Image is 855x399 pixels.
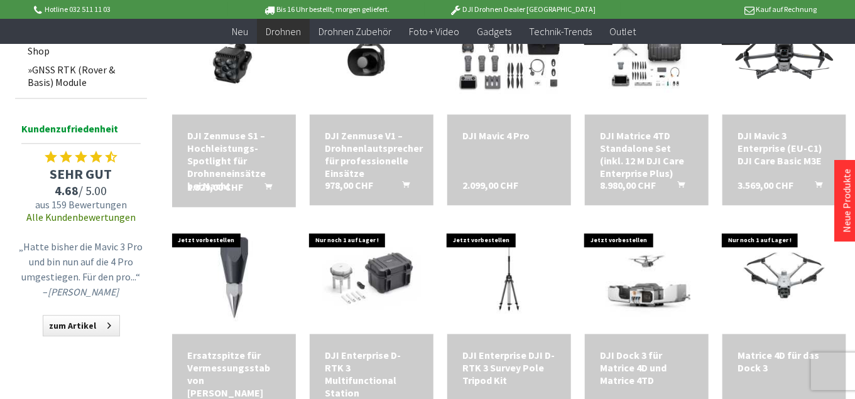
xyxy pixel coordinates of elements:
[469,19,521,45] a: Gadgets
[266,25,301,38] span: Drohnen
[21,60,147,92] a: GNSS RTK (Rover & Basis) Module
[600,129,694,179] a: DJI Matrice 4TD Standalone Set (inkl. 12 M DJI Care Enterprise Plus) 8.980,00 CHF In den Warenkorb
[447,11,571,104] img: DJI Mavic 4 Pro
[15,198,147,211] span: aus 159 Bewertungen
[21,120,141,144] span: Kundenzufriedenheit
[32,2,228,17] p: Hotline 032 511 11 03
[187,349,281,399] div: Ersatzspitze für Vermessungsstab von [PERSON_NAME]
[310,11,433,104] img: DJI Zenmuse V1 – Drohnenlautsprecher für professionelle Einsätze
[387,179,417,195] button: In den Warenkorb
[257,19,310,45] a: Drohnen
[187,181,243,193] span: 1.329,00 CHF
[26,211,136,223] a: Alle Kundenbewertungen
[521,19,601,45] a: Technik-Trends
[325,129,418,179] a: DJI Zenmuse V1 – Drohnenlautsprecher für professionelle Einsätze 978,00 CHF In den Warenkorb
[477,25,512,38] span: Gadgets
[738,129,831,167] a: DJI Mavic 3 Enterprise (EU-C1) DJI Care Basic M3E 3.569,00 CHF In den Warenkorb
[738,179,793,191] span: 3.569,00 CHF
[738,349,831,374] div: Matrice 4D für das Dock 3
[462,129,556,142] a: DJI Mavic 4 Pro 2.099,00 CHF
[310,231,433,324] img: DJI Enterprise D-RTK 3 Multifunctional Station
[600,179,656,191] span: 8.980,00 CHF
[325,349,418,399] a: DJI Enterprise D-RTK 3 Multifunctional Station 1.643,00 CHF In den Warenkorb
[172,11,296,104] img: DJI Zenmuse S1 – Hochleistungs-Spotlight für Drohneneinsätze bei Nacht
[722,231,846,324] img: Matrice 4D für das Dock 3
[462,179,518,191] span: 2.099,00 CHF
[187,129,281,192] a: DJI Zenmuse S1 – Hochleistungs-Spotlight für Drohneneinsätze bei Nacht 1.329,00 CHF In den Warenkorb
[325,349,418,399] div: DJI Enterprise D-RTK 3 Multifunctional Station
[600,349,694,386] div: DJI Dock 3 für Matrice 4D und Matrice 4TD
[800,179,830,195] button: In den Warenkorb
[223,19,257,45] a: Neu
[462,129,556,142] div: DJI Mavic 4 Pro
[601,19,645,45] a: Outlet
[310,19,400,45] a: Drohnen Zubehör
[15,165,147,183] span: SEHR GUT
[178,221,291,334] img: Ersatzspitze für Vermessungsstab von Emlid
[722,23,846,93] img: DJI Mavic 3 Enterprise (EU-C1) DJI Care Basic M3E
[232,25,248,38] span: Neu
[738,129,831,167] div: DJI Mavic 3 Enterprise (EU-C1) DJI Care Basic M3E
[187,349,281,399] a: Ersatzspitze für Vermessungsstab von [PERSON_NAME] 29,00 CHF In den Warenkorb
[48,285,119,298] em: [PERSON_NAME]
[738,349,831,374] a: Matrice 4D für das Dock 3 5.106,00 CHF In den Warenkorb
[55,183,79,198] span: 4.68
[18,239,144,299] p: „Hatte bisher die Mavic 3 Pro und bin nun auf die 4 Pro umgestiegen. Für den pro...“ –
[462,349,556,386] div: DJI Enterprise DJI D-RTK 3 Survey Pole Tripod Kit
[447,231,571,324] img: DJI Enterprise DJI D-RTK 3 Survey Pole Tripod Kit
[325,179,373,191] span: 978,00 CHF
[425,2,621,17] p: DJI Drohnen Dealer [GEOGRAPHIC_DATA]
[319,25,391,38] span: Drohnen Zubehör
[409,25,460,38] span: Foto + Video
[43,315,120,336] a: zum Artikel
[600,129,694,179] div: DJI Matrice 4TD Standalone Set (inkl. 12 M DJI Care Enterprise Plus)
[600,349,694,386] a: DJI Dock 3 für Matrice 4D und Matrice 4TD 13.317,00 CHF In den Warenkorb
[610,25,636,38] span: Outlet
[591,221,704,334] img: DJI Dock 3 für Matrice 4D und Matrice 4TD
[530,25,592,38] span: Technik-Trends
[15,183,147,198] span: / 5.00
[462,349,556,386] a: DJI Enterprise DJI D-RTK 3 Survey Pole Tripod Kit 411,00 CHF In den Warenkorb
[400,19,469,45] a: Foto + Video
[249,181,280,197] button: In den Warenkorb
[841,169,853,233] a: Neue Produkte
[662,179,692,195] button: In den Warenkorb
[187,129,281,192] div: DJI Zenmuse S1 – Hochleistungs-Spotlight für Drohneneinsätze bei Nacht
[21,29,147,60] a: Rehkitzrettung Drohnen Shop
[325,129,418,179] div: DJI Zenmuse V1 – Drohnenlautsprecher für professionelle Einsätze
[585,13,709,102] img: DJI Matrice 4TD Standalone Set (inkl. 12 M DJI Care Enterprise Plus)
[228,2,424,17] p: Bis 16 Uhr bestellt, morgen geliefert.
[621,2,817,17] p: Kauf auf Rechnung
